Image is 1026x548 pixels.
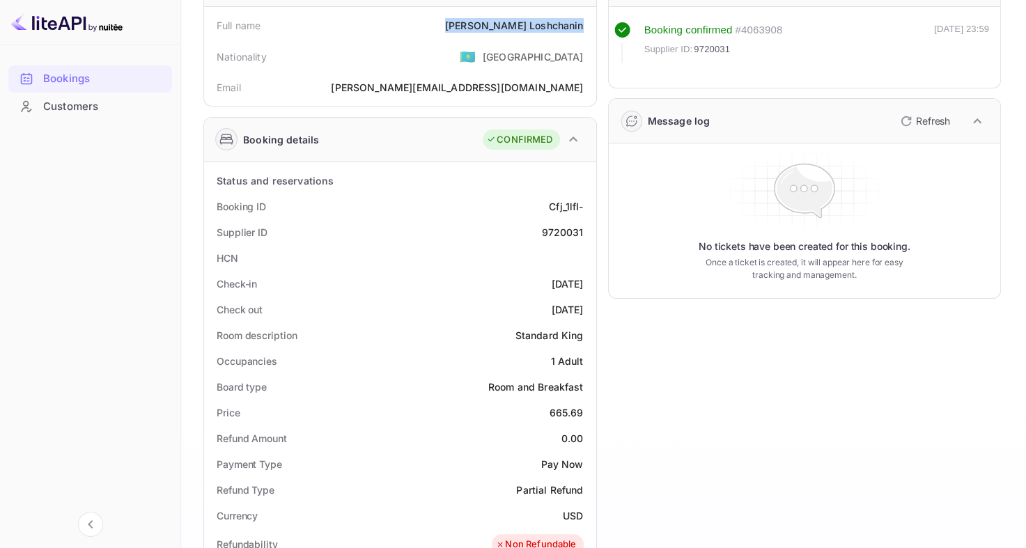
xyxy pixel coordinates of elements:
[8,93,172,119] a: Customers
[11,11,123,33] img: LiteAPI logo
[217,328,297,343] div: Room description
[217,80,241,95] div: Email
[550,405,584,420] div: 665.69
[644,22,733,38] div: Booking confirmed
[561,431,584,446] div: 0.00
[699,256,909,281] p: Once a ticket is created, it will appear here for easy tracking and management.
[916,113,950,128] p: Refresh
[892,110,956,132] button: Refresh
[488,379,584,394] div: Room and Breakfast
[217,225,267,240] div: Supplier ID
[550,354,583,368] div: 1 Adult
[445,18,584,33] div: [PERSON_NAME] Loshchanin
[934,22,989,63] div: [DATE] 23:59
[648,113,710,128] div: Message log
[78,512,103,537] button: Collapse navigation
[8,93,172,120] div: Customers
[694,42,730,56] span: 9720031
[43,99,165,115] div: Customers
[217,173,334,188] div: Status and reservations
[331,80,583,95] div: [PERSON_NAME][EMAIL_ADDRESS][DOMAIN_NAME]
[217,483,274,497] div: Refund Type
[243,132,319,147] div: Booking details
[735,22,782,38] div: # 4063908
[217,379,267,394] div: Board type
[460,44,476,69] span: United States
[217,405,240,420] div: Price
[516,483,583,497] div: Partial Refund
[217,302,263,317] div: Check out
[217,18,261,33] div: Full name
[563,508,583,523] div: USD
[486,133,552,147] div: CONFIRMED
[217,251,238,265] div: HCN
[217,457,282,471] div: Payment Type
[549,199,583,214] div: Cfj_1lfI-
[541,225,583,240] div: 9720031
[217,49,267,64] div: Nationality
[217,199,266,214] div: Booking ID
[217,508,258,523] div: Currency
[217,276,257,291] div: Check-in
[699,240,910,253] p: No tickets have been created for this booking.
[43,71,165,87] div: Bookings
[8,65,172,91] a: Bookings
[552,302,584,317] div: [DATE]
[515,328,584,343] div: Standard King
[552,276,584,291] div: [DATE]
[217,431,287,446] div: Refund Amount
[483,49,584,64] div: [GEOGRAPHIC_DATA]
[217,354,277,368] div: Occupancies
[644,42,693,56] span: Supplier ID:
[8,65,172,93] div: Bookings
[541,457,583,471] div: Pay Now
